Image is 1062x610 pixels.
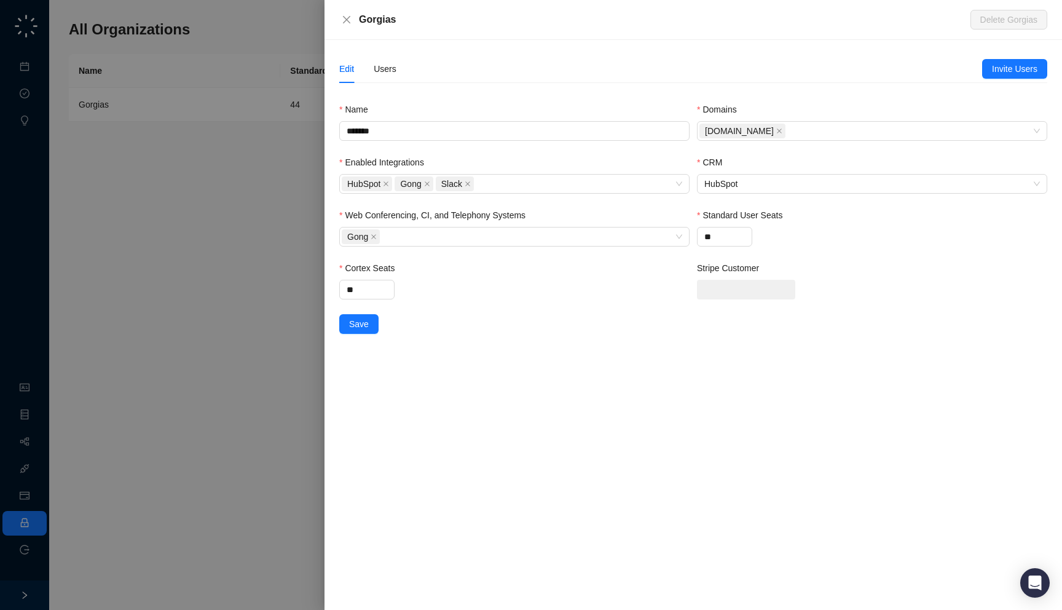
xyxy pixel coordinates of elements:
[339,261,403,275] label: Cortex Seats
[697,156,731,169] label: CRM
[349,317,369,331] span: Save
[371,234,377,240] span: close
[339,208,534,222] label: Web Conferencing, CI, and Telephony Systems
[436,176,474,191] span: Slack
[699,124,785,138] span: gorgias.com
[697,208,791,222] label: Standard User Seats
[339,156,433,169] label: Enabled Integrations
[697,261,768,275] label: Stripe Customer
[705,124,774,138] span: [DOMAIN_NAME]
[465,181,471,187] span: close
[992,62,1037,76] span: Invite Users
[359,12,970,27] div: Gorgias
[476,180,479,189] input: Enabled Integrations
[342,176,392,191] span: HubSpot
[982,59,1047,79] button: Invite Users
[1020,568,1050,598] div: Open Intercom Messenger
[424,181,430,187] span: close
[383,181,389,187] span: close
[342,229,380,244] span: Gong
[342,15,352,25] span: close
[382,232,385,242] input: Web Conferencing, CI, and Telephony Systems
[340,280,394,299] input: Cortex Seats
[339,62,354,76] div: Edit
[970,10,1047,30] button: Delete Gorgias
[788,127,790,136] input: Domains
[339,121,690,141] input: Name
[441,177,462,191] span: Slack
[339,103,377,116] label: Name
[698,228,752,246] input: Standard User Seats
[395,176,433,191] span: Gong
[697,103,745,116] label: Domains
[339,314,379,334] button: Save
[776,128,782,134] span: close
[374,62,396,76] div: Users
[400,177,421,191] span: Gong
[339,12,354,27] button: Close
[347,177,380,191] span: HubSpot
[704,175,1040,193] span: HubSpot
[347,230,368,244] span: Gong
